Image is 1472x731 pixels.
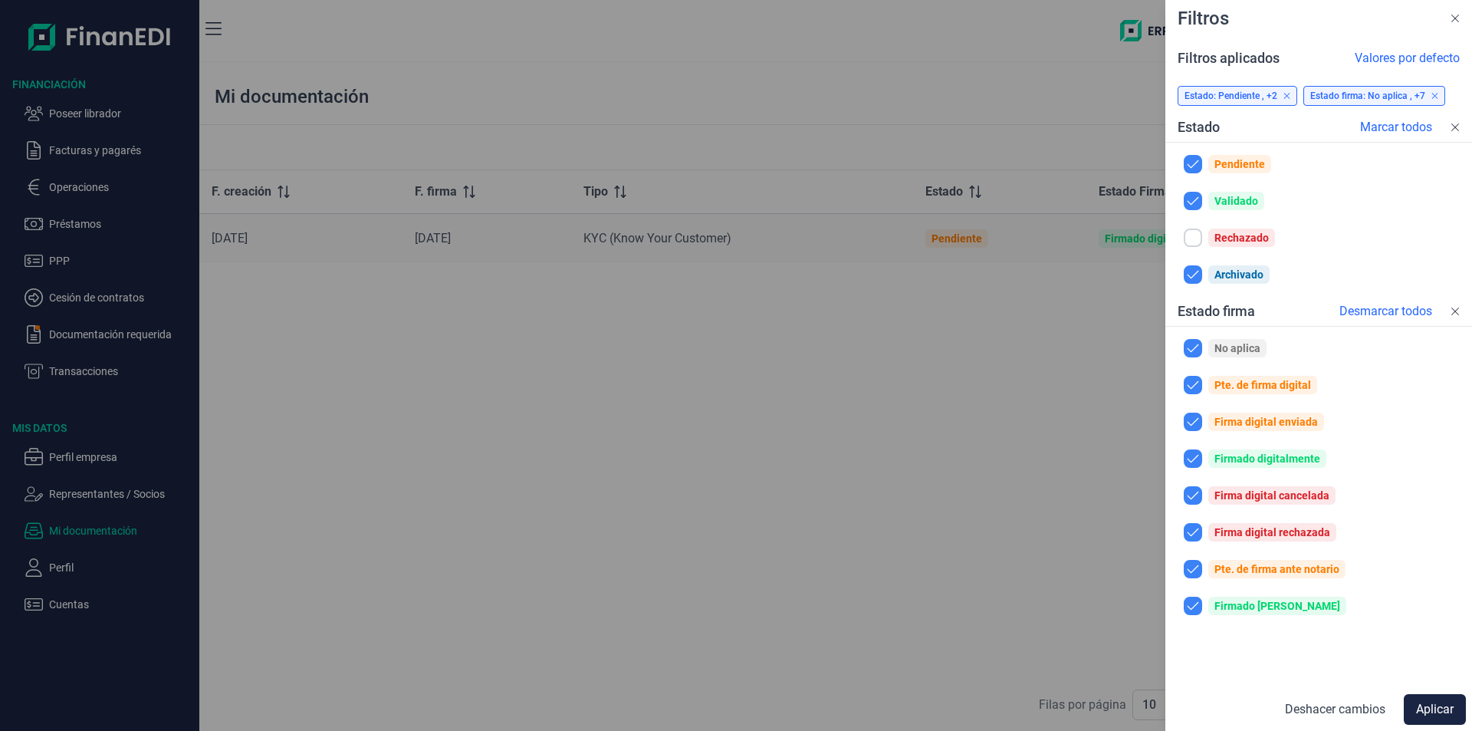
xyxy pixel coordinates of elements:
[1214,232,1269,244] div: Rechazado
[1273,694,1398,725] button: Deshacer cambios
[1171,222,1466,253] button: Rechazado
[1171,554,1466,584] button: Pte. de firma ante notario
[1339,302,1432,321] span: Desmarcar todos
[1171,186,1466,216] button: Validado
[1171,370,1466,400] button: Pte. de firma digital
[1214,268,1263,281] div: Archivado
[1178,6,1229,31] div: Filtros
[1214,526,1330,538] div: Firma digital rechazada
[1178,302,1255,321] div: Estado firma
[1171,517,1466,548] button: Firma digital rechazada
[1360,118,1432,137] span: Marcar todos
[1214,379,1311,391] div: Pte. de firma digital
[1171,480,1466,511] button: Firma digital cancelada
[1303,86,1445,106] div: Estado firma: No aplica , +7
[1404,694,1466,725] button: Aplicar
[1178,118,1220,137] div: Estado
[1327,296,1444,327] button: Desmarcar todos
[1214,600,1340,612] div: Firmado [PERSON_NAME]
[1178,49,1280,68] div: Filtros aplicados
[1178,86,1297,106] div: Estado: Pendiente , +2
[1214,563,1339,575] div: Pte. de firma ante notario
[1214,158,1265,170] div: Pendiente
[1171,443,1466,474] button: Firmado digitalmente
[1355,49,1460,68] span: Valores por defecto
[1348,112,1444,143] button: Marcar todos
[1171,591,1466,621] button: Firmado [PERSON_NAME]
[1214,416,1318,428] div: Firma digital enviada
[1171,149,1466,179] button: Pendiente
[1171,333,1466,364] button: No aplica
[1214,453,1320,465] div: Firmado digitalmente
[1214,342,1260,354] div: No aplica
[1342,43,1472,74] button: Valores por defecto
[1214,489,1329,502] div: Firma digital cancelada
[1171,407,1466,437] button: Firma digital enviada
[1214,195,1258,207] div: Validado
[1171,259,1466,290] button: Archivado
